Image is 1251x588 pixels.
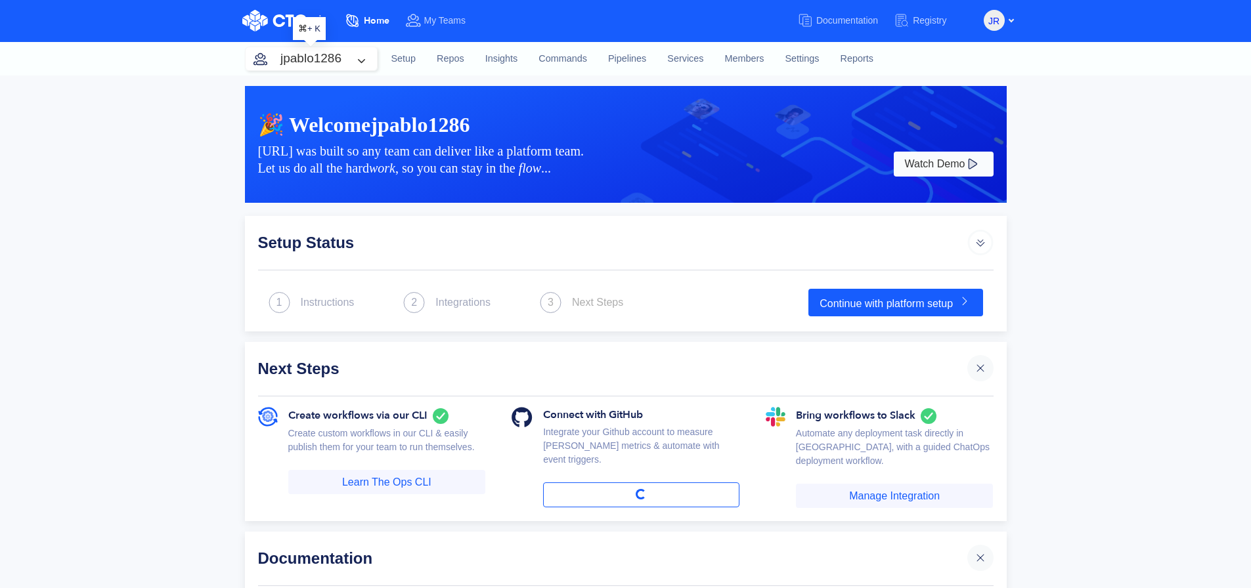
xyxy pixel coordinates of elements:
a: Learn The Ops CLI [288,470,486,495]
div: Documentation [258,545,967,571]
img: next_step.svg [269,292,290,313]
i: work [369,161,395,175]
div: Setup Status [258,229,967,255]
a: Services [657,41,714,77]
a: Commands [528,41,598,77]
div: Bring workflows to Slack [796,407,994,426]
div: [URL] was built so any team can deliver like a platform team. Let us do all the hard , so you can... [258,142,891,177]
a: Insights [475,41,529,77]
div: 🎉 Welcome jpablo1286 [258,112,994,137]
a: Members [714,41,775,77]
a: Manage Integration [796,484,994,509]
a: Setup [381,41,427,77]
a: My Teams [405,9,482,33]
i: flow [519,161,541,175]
a: Repos [426,41,475,77]
span: Registry [913,15,946,26]
img: play-white.svg [965,156,980,172]
div: Connect with GitHub [543,407,739,425]
div: Instructions [301,295,355,310]
span: JR [988,10,999,31]
a: Continue with platform setup [808,289,982,316]
button: Watch Demo [894,152,994,177]
span: Documentation [816,15,878,26]
span: + K [307,22,320,35]
a: Settings [774,41,829,77]
a: Home [345,9,405,33]
img: next_step.svg [540,292,561,313]
div: Next Steps [572,295,623,310]
div: Next Steps [258,355,967,381]
a: Reports [829,41,883,77]
span: My Teams [424,15,466,26]
div: Integrations [435,295,491,310]
button: JR [984,10,1005,31]
a: Pipelines [598,41,657,77]
div: Create custom workflows in our CLI & easily publish them for your team to run themselves. [288,427,486,470]
a: Registry [894,9,962,33]
span: Create workflows via our CLI [288,408,428,423]
span: Home [364,14,389,27]
img: arrow_icon_default.svg [967,229,994,255]
button: jpablo1286 [246,47,377,70]
img: next_step.svg [403,292,425,313]
img: cross.svg [974,362,987,375]
img: CTO.ai Logo [242,10,321,31]
a: Documentation [797,9,894,33]
img: cross.svg [974,551,987,564]
div: Integrate your Github account to measure [PERSON_NAME] metrics & automate with event triggers. [543,425,739,482]
div: Automate any deployment task directly in [GEOGRAPHIC_DATA], with a guided ChatOps deployment work... [796,427,994,484]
